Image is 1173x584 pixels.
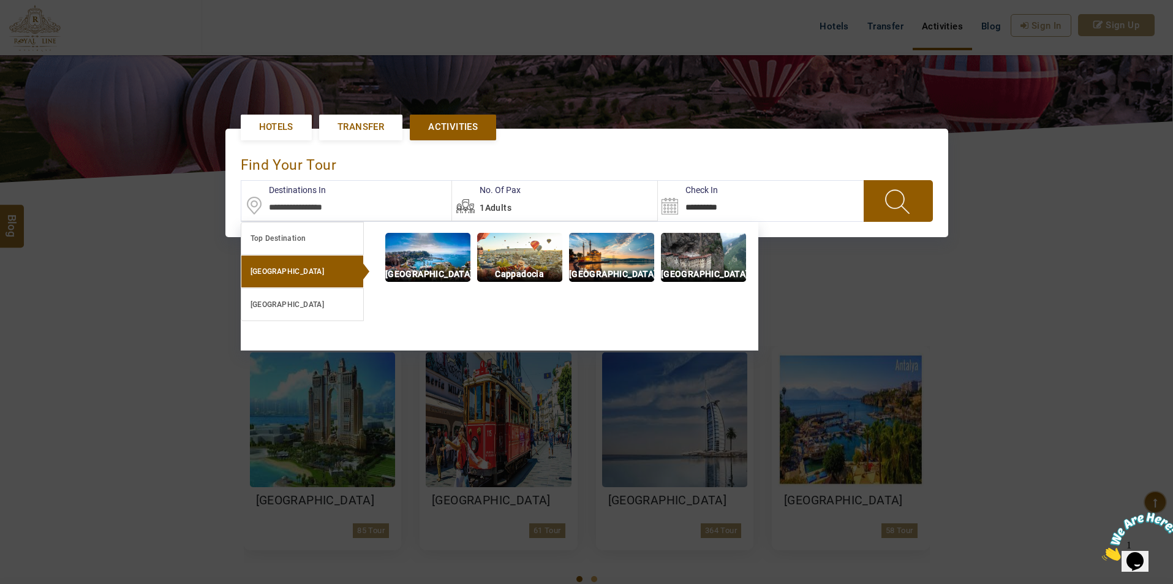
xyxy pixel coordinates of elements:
[241,144,933,180] div: find your Tour
[251,267,325,276] b: [GEOGRAPHIC_DATA]
[658,184,718,196] label: Check In
[259,121,293,134] span: Hotels
[338,121,384,134] span: Transfer
[385,233,470,282] img: img
[319,115,402,140] a: Transfer
[661,267,746,281] p: [GEOGRAPHIC_DATA]
[410,115,496,140] a: Activities
[385,267,470,281] p: [GEOGRAPHIC_DATA]
[241,255,364,288] a: [GEOGRAPHIC_DATA]
[241,115,312,140] a: Hotels
[480,203,511,213] span: 1Adults
[477,233,562,282] img: img
[428,121,478,134] span: Activities
[452,184,521,196] label: No. Of Pax
[251,300,325,309] b: [GEOGRAPHIC_DATA]
[241,184,326,196] label: Destinations In
[1097,507,1173,566] iframe: chat widget
[241,222,364,255] a: Top Destination
[569,233,654,282] img: img
[5,5,81,53] img: Chat attention grabber
[241,288,364,321] a: [GEOGRAPHIC_DATA]
[5,5,10,15] span: 1
[661,233,746,282] img: img
[569,267,654,281] p: [GEOGRAPHIC_DATA]
[251,234,306,243] b: Top Destination
[477,267,562,281] p: Cappadocia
